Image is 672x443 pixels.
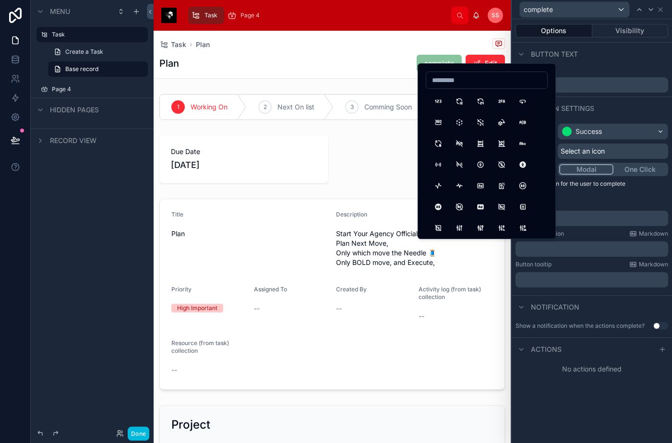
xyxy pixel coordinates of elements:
[514,219,531,237] button: AdjustmentsCancel
[558,123,668,140] button: Success
[472,135,489,152] button: Abacus
[639,261,668,268] span: Markdown
[516,24,592,37] button: Options
[451,198,468,216] button: AdCircleOff
[516,261,552,268] label: Button tooltip
[516,180,668,192] p: A form will open for the user to complete
[48,44,148,60] a: Create a Task
[472,177,489,194] button: Ad
[514,156,531,173] button: AccessibleOffFilled
[472,93,489,110] button: 24Hours
[514,135,531,152] button: Abc
[224,7,266,24] a: Page 4
[629,261,668,268] a: Markdown
[493,114,510,131] button: 3dRotate
[128,427,149,441] button: Done
[514,114,531,131] button: AB
[184,5,451,26] div: scrollable content
[531,302,579,312] span: Notification
[472,219,489,237] button: AdjustmentsAlt
[516,241,668,257] div: scrollable content
[472,114,489,131] button: 3dCubeSphereOff
[493,156,510,173] button: AccessibleOff
[519,1,630,18] button: complete
[493,198,510,216] button: AdOff
[430,114,447,131] button: 360View
[629,230,668,238] a: Markdown
[516,211,668,226] div: scrollable content
[430,198,447,216] button: AdCircleFilled
[50,7,70,16] span: Menu
[493,219,510,237] button: AdjustmentsBolt
[451,219,468,237] button: Adjustments
[430,156,447,173] button: AccessPoint
[531,49,578,59] span: Button text
[451,156,468,173] button: AccessPointOff
[451,93,468,110] button: 12Hours
[514,198,531,216] button: AddressBook
[451,135,468,152] button: ABOff
[512,360,672,378] div: No actions defined
[493,135,510,152] button: AbacusOff
[65,48,103,56] span: Create a Task
[524,5,553,14] span: complete
[561,146,605,156] span: Select an icon
[52,31,142,38] label: Task
[451,177,468,194] button: ActivityHeartbeat
[576,127,602,136] div: Success
[188,7,224,24] a: Task
[466,55,505,72] button: Edit
[492,12,499,19] span: Ss
[430,93,447,110] button: 123
[516,272,668,287] div: scrollable content
[161,8,177,23] img: App logo
[592,24,669,37] button: Visibility
[52,85,142,93] label: Page 4
[514,177,531,194] button: AdCircle
[171,40,186,49] span: Task
[430,177,447,194] button: Activity
[493,177,510,194] button: Ad2
[50,105,99,115] span: Hidden pages
[472,198,489,216] button: AdFilled
[240,12,260,19] span: Page 4
[196,40,210,49] a: Plan
[159,57,179,70] h1: Plan
[639,230,668,238] span: Markdown
[159,40,186,49] a: Task
[531,104,594,113] span: Button settings
[613,164,667,175] button: One Click
[451,114,468,131] button: 3dCubeSphere
[516,322,645,330] div: Show a notification when the actions complete?
[531,345,562,354] span: Actions
[48,61,148,77] a: Base record
[50,136,96,145] span: Record view
[430,219,447,237] button: AddressBookOff
[472,156,489,173] button: Accessible
[493,93,510,110] button: 2fa
[204,12,217,19] span: Task
[559,164,613,175] button: Modal
[65,65,98,73] span: Base record
[514,93,531,110] button: 360
[430,135,447,152] button: AB2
